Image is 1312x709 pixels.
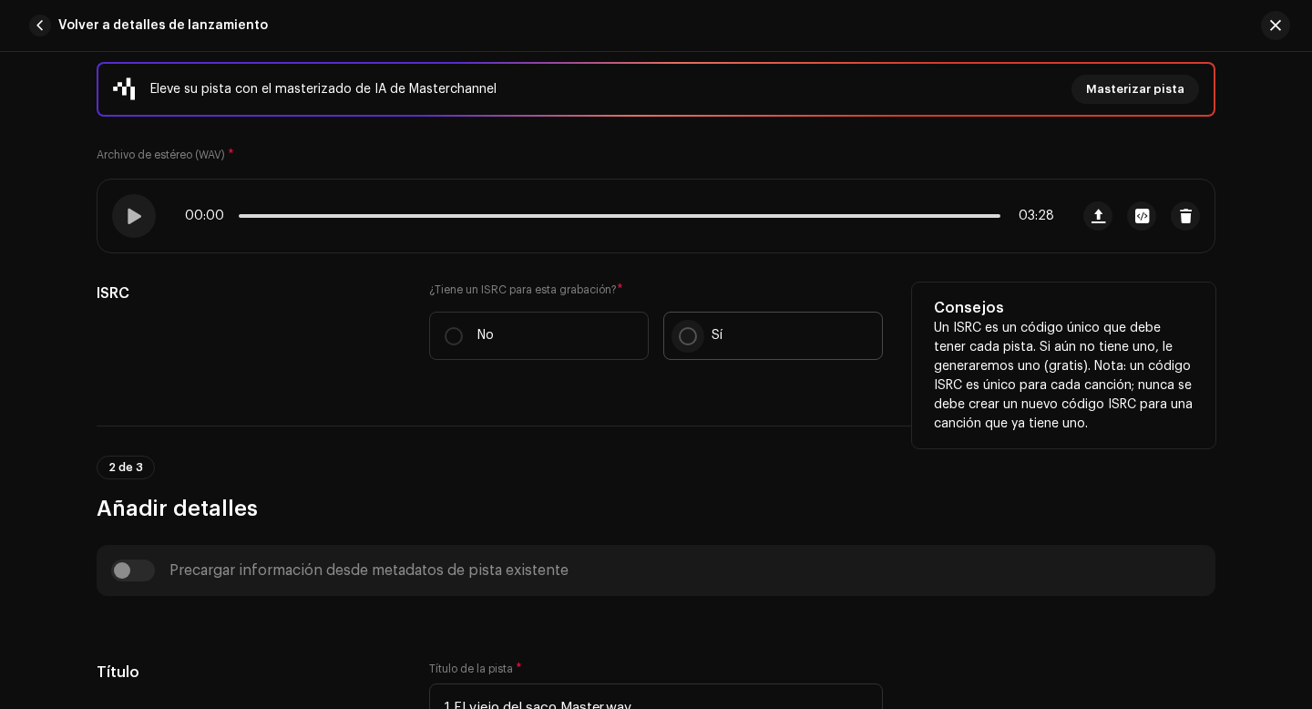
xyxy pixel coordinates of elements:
[477,326,494,345] p: No
[934,319,1194,434] p: Un ISRC es un código único que debe tener cada pista. Si aún no tiene uno, le generaremos uno (gr...
[1008,209,1054,223] span: 03:28
[934,297,1194,319] h5: Consejos
[97,494,1215,523] h3: Añadir detalles
[1071,75,1199,104] button: Masterizar pista
[712,326,723,345] p: Sí
[1086,71,1184,108] span: Masterizar pista
[150,78,497,100] div: Eleve su pista con el masterizado de IA de Masterchannel
[97,283,400,304] h5: ISRC
[429,283,883,297] label: ¿Tiene un ISRC para esta grabación?
[97,662,400,683] h5: Título
[429,662,522,676] label: Título de la pista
